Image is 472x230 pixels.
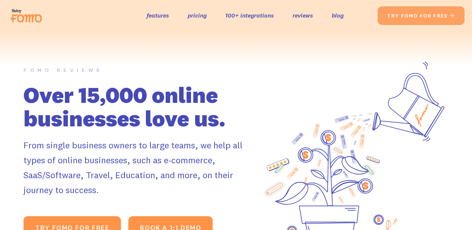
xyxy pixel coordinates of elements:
[332,10,344,21] a: blog
[449,12,455,19] span: 
[188,10,207,21] a: pricing
[293,10,313,21] a: reviews
[378,6,465,25] a: try fomo for free
[225,10,274,21] a: 100+ integrations
[24,83,253,130] h1: Over 15,000 online businesses love us.
[147,10,169,21] a: features
[24,65,103,76] div: FOMO REVIEWS
[24,138,253,197] div: From single business owners to large teams, we help all types of online businesses, such as e-com...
